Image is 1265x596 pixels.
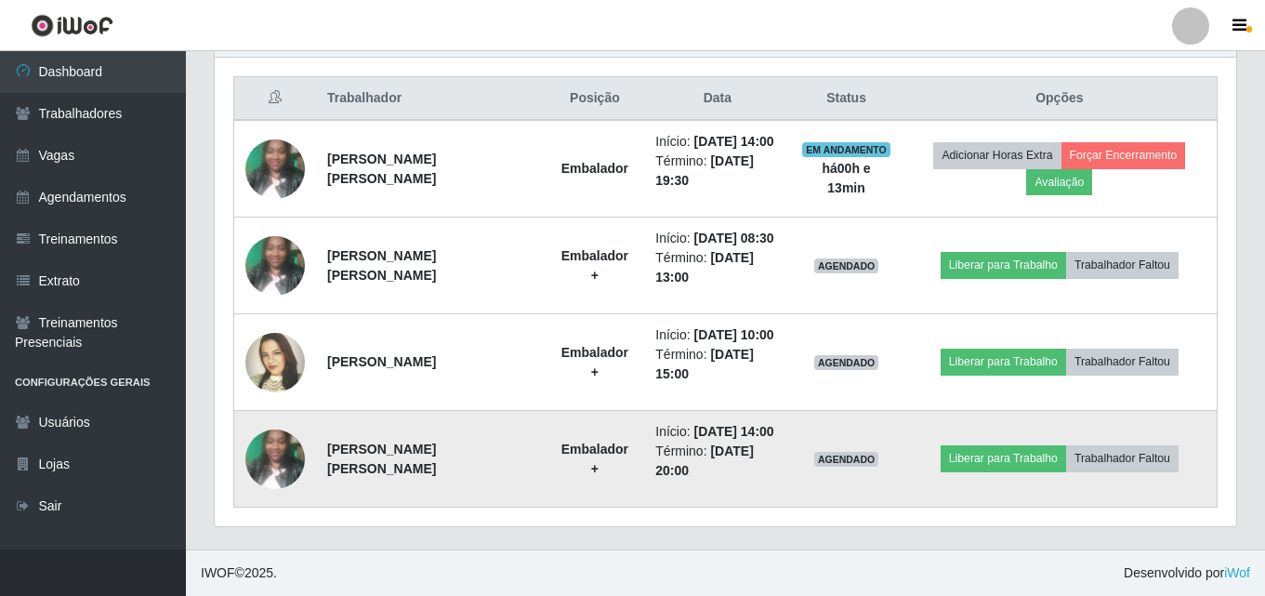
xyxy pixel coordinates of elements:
time: [DATE] 14:00 [694,424,774,439]
span: Desenvolvido por [1124,563,1250,583]
time: [DATE] 08:30 [694,231,774,245]
li: Início: [655,422,779,442]
li: Término: [655,248,779,287]
li: Término: [655,442,779,481]
img: 1713098995975.jpeg [245,129,305,208]
span: AGENDADO [814,258,879,273]
img: 1719496420169.jpeg [245,298,305,427]
button: Trabalhador Faltou [1066,349,1179,375]
button: Liberar para Trabalho [941,252,1066,278]
strong: Embalador + [561,248,628,283]
button: Trabalhador Faltou [1066,445,1179,471]
th: Status [790,77,902,121]
th: Data [644,77,790,121]
button: Liberar para Trabalho [941,445,1066,471]
th: Posição [546,77,645,121]
li: Início: [655,229,779,248]
span: EM ANDAMENTO [802,142,890,157]
span: AGENDADO [814,355,879,370]
li: Início: [655,132,779,152]
li: Início: [655,325,779,345]
span: AGENDADO [814,452,879,467]
strong: [PERSON_NAME] [PERSON_NAME] [327,248,436,283]
time: [DATE] 10:00 [694,327,774,342]
button: Adicionar Horas Extra [933,142,1061,168]
th: Trabalhador [316,77,546,121]
strong: Embalador + [561,442,628,476]
span: IWOF [201,565,235,580]
time: [DATE] 14:00 [694,134,774,149]
img: CoreUI Logo [31,14,113,37]
th: Opções [903,77,1218,121]
strong: [PERSON_NAME] [PERSON_NAME] [327,442,436,476]
li: Término: [655,345,779,384]
strong: Embalador [561,161,628,176]
button: Forçar Encerramento [1061,142,1186,168]
img: 1713098995975.jpeg [245,226,305,305]
strong: Embalador + [561,345,628,379]
button: Liberar para Trabalho [941,349,1066,375]
img: 1713098995975.jpeg [245,419,305,498]
button: Avaliação [1026,169,1092,195]
button: Trabalhador Faltou [1066,252,1179,278]
a: iWof [1224,565,1250,580]
span: © 2025 . [201,563,277,583]
strong: há 00 h e 13 min [822,161,870,195]
li: Término: [655,152,779,191]
strong: [PERSON_NAME] [327,354,436,369]
strong: [PERSON_NAME] [PERSON_NAME] [327,152,436,186]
